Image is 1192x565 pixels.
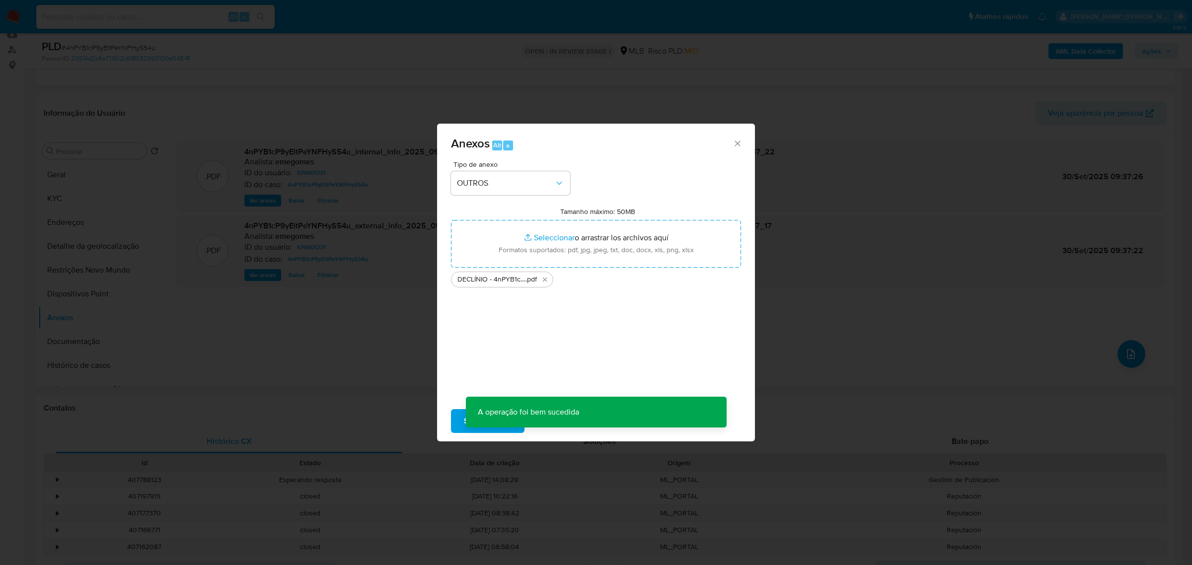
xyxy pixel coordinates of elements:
span: Anexos [451,135,490,152]
ul: Archivos seleccionados [451,268,741,287]
label: Tamanho máximo: 50MB [560,207,635,216]
span: Alt [493,141,501,150]
button: OUTROS [451,171,570,195]
span: Cancelar [541,410,574,432]
button: Cerrar [733,139,742,147]
span: .pdf [525,275,537,284]
span: OUTROS [457,178,554,188]
p: A operação foi bem sucedida [466,397,591,427]
span: Tipo de anexo [453,161,573,168]
button: Subir arquivo [451,409,524,433]
span: a [506,141,510,150]
button: Eliminar DECLÍNIO - 4nPYB1cP9yEltPeYNFHyS54u - CNPJ 48654432000142 - PV COMPANY INDUSTRIA E COMER... [539,274,551,285]
span: Subir arquivo [464,410,512,432]
span: DECLÍNIO - 4nPYB1cP9yEltPeYNFHyS54u - CNPJ 48654432000142 - PV COMPANY INDUSTRIA E COMERCIO LTDA [457,275,525,284]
